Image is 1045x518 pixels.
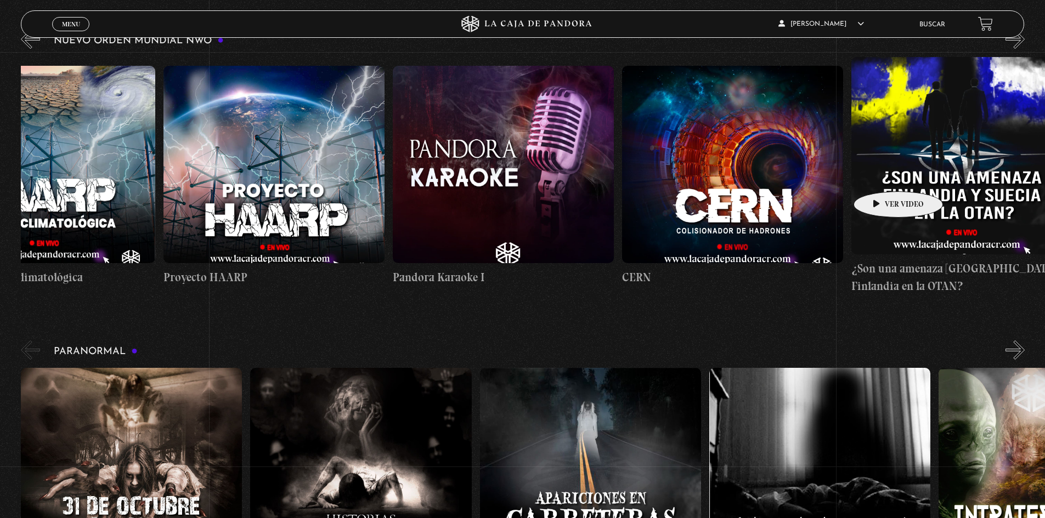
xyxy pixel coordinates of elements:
[919,21,945,28] a: Buscar
[393,269,614,286] h4: Pandora Karaoke I
[978,16,993,31] a: View your shopping cart
[163,57,385,294] a: Proyecto HAARP
[1006,30,1025,49] button: Next
[1006,340,1025,360] button: Next
[622,57,843,294] a: CERN
[778,21,864,27] span: [PERSON_NAME]
[393,57,614,294] a: Pandora Karaoke I
[622,269,843,286] h4: CERN
[21,340,40,360] button: Previous
[21,30,40,49] button: Previous
[54,36,224,46] h3: Nuevo Orden Mundial NWO
[163,269,385,286] h4: Proyecto HAARP
[62,21,80,27] span: Menu
[54,346,138,357] h3: Paranormal
[58,30,84,38] span: Cerrar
